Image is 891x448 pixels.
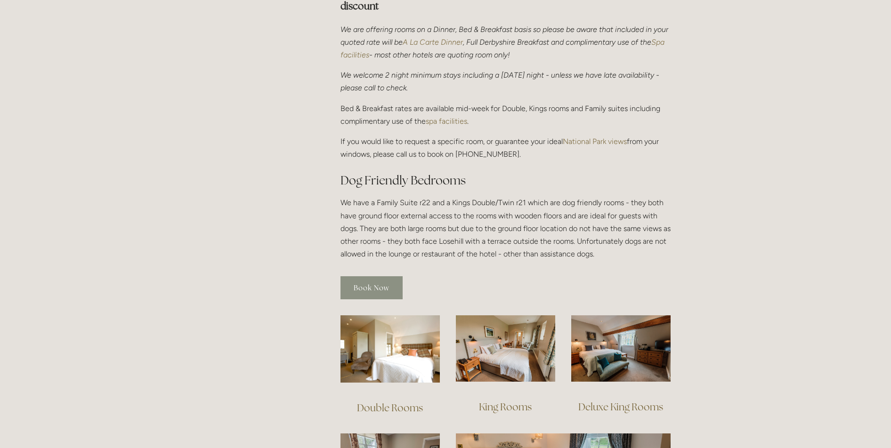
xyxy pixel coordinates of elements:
a: A La Carte Dinner [403,38,463,47]
p: We have a Family Suite r22 and a Kings Double/Twin r21 which are dog friendly rooms - they both h... [340,196,671,260]
em: - most other hotels are quoting room only! [369,50,510,59]
a: Double Rooms [357,401,423,414]
img: Double Room view, Losehill Hotel [340,315,440,383]
a: National Park views [563,137,627,146]
h2: Dog Friendly Bedrooms [340,172,671,189]
p: If you would like to request a specific room, or guarantee your ideal from your windows, please c... [340,135,671,160]
a: Book Now [340,276,403,299]
img: King Room view, Losehill Hotel [456,315,555,382]
a: Deluxe King Rooms [578,400,663,413]
p: Bed & Breakfast rates are available mid-week for Double, Kings rooms and Family suites including ... [340,102,671,128]
a: spa facilities [426,117,467,126]
a: King Rooms [479,400,532,413]
img: Deluxe King Room view, Losehill Hotel [571,315,671,382]
em: We are offering rooms on a Dinner, Bed & Breakfast basis so please be aware that included in your... [340,25,670,47]
em: , Full Derbyshire Breakfast and complimentary use of the [463,38,651,47]
em: We welcome 2 night minimum stays including a [DATE] night - unless we have late availability - pl... [340,71,661,92]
